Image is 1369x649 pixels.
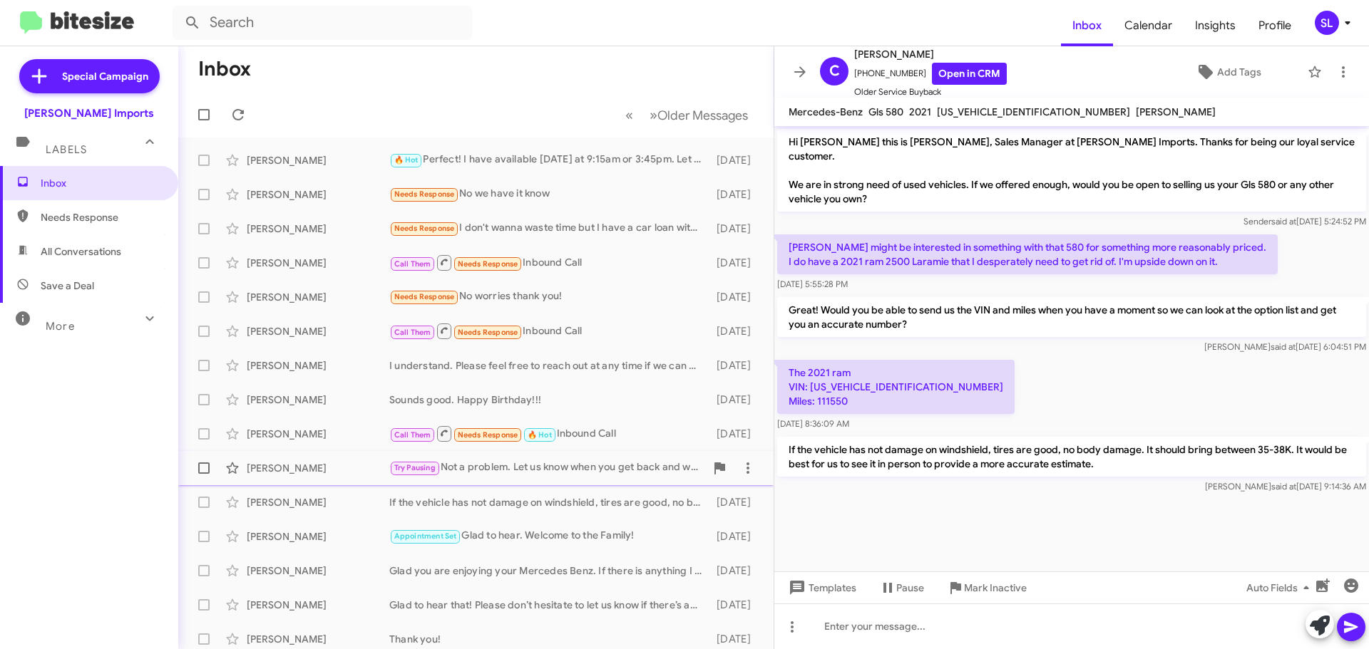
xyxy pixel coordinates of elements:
[247,358,389,373] div: [PERSON_NAME]
[709,290,762,304] div: [DATE]
[247,632,389,646] div: [PERSON_NAME]
[777,418,849,429] span: [DATE] 8:36:09 AM
[1061,5,1113,46] a: Inbox
[41,279,94,293] span: Save a Deal
[1271,341,1296,352] span: said at
[46,320,75,333] span: More
[709,632,762,646] div: [DATE]
[617,100,757,130] nav: Page navigation example
[1247,5,1303,46] a: Profile
[1154,59,1301,85] button: Add Tags
[389,528,709,544] div: Glad to hear. Welcome to the Family!
[709,598,762,612] div: [DATE]
[896,575,924,601] span: Pause
[458,328,518,337] span: Needs Response
[247,324,389,338] div: [PERSON_NAME]
[777,234,1278,274] p: [PERSON_NAME] might be interested in something with that 580 for something more reasonably priced...
[247,187,389,202] div: [PERSON_NAME]
[389,220,709,237] div: I don't wanna waste time but I have a car loan with coastlife but I could've traded it in a year ...
[854,63,1007,85] span: [PHONE_NUMBER]
[394,463,436,472] span: Try Pausing
[777,297,1366,337] p: Great! Would you be able to send us the VIN and miles when you have a moment so we can look at th...
[41,176,162,190] span: Inbox
[1235,575,1326,601] button: Auto Fields
[786,575,856,601] span: Templates
[625,106,633,124] span: «
[389,598,709,612] div: Glad to hear that! Please don’t hesitate to let us know if there’s anything else we can do to ass...
[854,46,1007,63] span: [PERSON_NAME]
[394,328,431,337] span: Call Them
[789,105,863,118] span: Mercedes-Benz
[1184,5,1247,46] a: Insights
[247,495,389,509] div: [PERSON_NAME]
[394,430,431,440] span: Call Them
[1315,11,1339,35] div: SL
[964,575,1027,601] span: Mark Inactive
[247,427,389,441] div: [PERSON_NAME]
[1303,11,1353,35] button: SL
[247,461,389,475] div: [PERSON_NAME]
[1271,481,1296,492] span: said at
[389,358,709,373] div: I understand. Please feel free to reach out at any time if we can be of assistance
[19,59,160,93] a: Special Campaign
[41,244,121,259] span: All Conversations
[617,100,642,130] button: Previous
[41,210,162,224] span: Needs Response
[389,186,709,202] div: No we have it know
[247,153,389,167] div: [PERSON_NAME]
[389,460,705,476] div: Not a problem. Let us know when you get back and we can set up a time.
[389,254,709,271] div: Inbound Call
[389,322,709,340] div: Inbound Call
[389,289,709,305] div: No worries thank you!
[389,152,709,168] div: Perfect! I have available [DATE] at 9:15am or 3:45pm. Let me know if either of those times work f...
[389,564,709,578] div: Glad you are enjoying your Mercedes Benz. If there is anything I can do in the future, do not hes...
[1244,216,1366,227] span: Sender [DATE] 5:24:52 PM
[1113,5,1184,46] a: Calendar
[46,143,87,156] span: Labels
[935,575,1038,601] button: Mark Inactive
[394,531,457,541] span: Appointment Set
[528,430,552,440] span: 🔥 Hot
[1217,59,1261,85] span: Add Tags
[774,575,868,601] button: Templates
[709,427,762,441] div: [DATE]
[247,529,389,544] div: [PERSON_NAME]
[709,564,762,578] div: [DATE]
[868,105,903,118] span: Gls 580
[198,58,251,81] h1: Inbox
[389,393,709,407] div: Sounds good. Happy Birthday!!!
[709,187,762,202] div: [DATE]
[709,529,762,544] div: [DATE]
[458,430,518,440] span: Needs Response
[709,153,762,167] div: [DATE]
[641,100,757,130] button: Next
[1204,341,1366,352] span: [PERSON_NAME] [DATE] 6:04:51 PM
[394,292,455,301] span: Needs Response
[854,85,1007,99] span: Older Service Buyback
[709,393,762,407] div: [DATE]
[829,60,840,83] span: C
[709,222,762,236] div: [DATE]
[173,6,472,40] input: Search
[777,360,1015,414] p: The 2021 ram VIN: [US_VEHICLE_IDENTIFICATION_NUMBER] Miles: 111550
[777,279,848,289] span: [DATE] 5:55:28 PM
[937,105,1130,118] span: [US_VEHICLE_IDENTIFICATION_NUMBER]
[657,108,748,123] span: Older Messages
[709,324,762,338] div: [DATE]
[1205,481,1366,492] span: [PERSON_NAME] [DATE] 9:14:36 AM
[394,189,455,199] span: Needs Response
[247,393,389,407] div: [PERSON_NAME]
[777,437,1366,477] p: If the vehicle has not damage on windshield, tires are good, no body damage. It should bring betw...
[868,575,935,601] button: Pause
[932,63,1007,85] a: Open in CRM
[1136,105,1216,118] span: [PERSON_NAME]
[247,564,389,578] div: [PERSON_NAME]
[247,222,389,236] div: [PERSON_NAME]
[389,632,709,646] div: Thank you!
[62,69,148,83] span: Special Campaign
[909,105,931,118] span: 2021
[389,425,709,442] div: Inbound Call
